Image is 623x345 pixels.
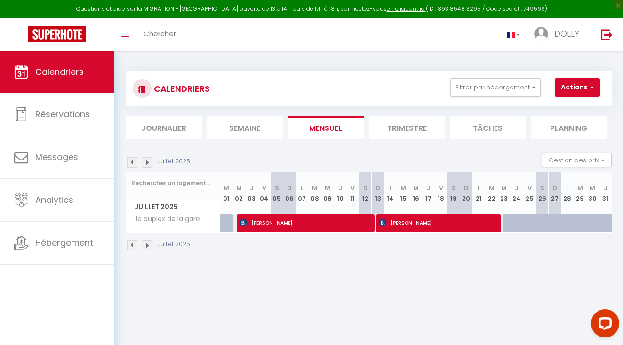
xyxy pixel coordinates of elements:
th: 06 [283,172,296,214]
li: Journalier [126,116,202,139]
abbr: M [325,184,330,193]
th: 27 [548,172,561,214]
th: 29 [574,172,586,214]
p: Juillet 2025 [158,157,190,166]
th: 25 [523,172,536,214]
span: [PERSON_NAME] [240,214,371,232]
th: 12 [359,172,372,214]
th: 18 [435,172,447,214]
th: 08 [308,172,321,214]
abbr: V [262,184,266,193]
abbr: L [389,184,392,193]
th: 07 [296,172,309,214]
abbr: M [224,184,229,193]
abbr: M [577,184,583,193]
abbr: J [604,184,607,193]
a: en cliquant ici [387,5,426,13]
span: Réservations [35,108,90,120]
span: DOLLY [554,28,579,40]
span: le duplex de la gare [128,214,202,225]
abbr: D [552,184,557,193]
span: Hébergement [35,237,93,249]
abbr: M [413,184,419,193]
button: Filtrer par hébergement [450,78,541,97]
abbr: M [590,184,595,193]
abbr: J [250,184,254,193]
li: Trimestre [369,116,445,139]
button: Actions [555,78,600,97]
a: ... DOLLY [527,18,591,51]
abbr: J [426,184,430,193]
th: 21 [472,172,485,214]
abbr: L [301,184,304,193]
li: Semaine [207,116,283,139]
th: 10 [334,172,346,214]
abbr: M [501,184,507,193]
th: 30 [586,172,599,214]
img: logout [601,29,613,40]
abbr: V [351,184,355,193]
abbr: L [566,184,569,193]
th: 23 [498,172,511,214]
th: 02 [232,172,245,214]
abbr: V [439,184,443,193]
abbr: D [375,184,380,193]
abbr: S [275,184,279,193]
th: 14 [384,172,397,214]
span: [PERSON_NAME] [379,214,497,232]
abbr: M [400,184,406,193]
abbr: M [236,184,242,193]
h3: CALENDRIERS [152,78,210,99]
abbr: S [452,184,456,193]
li: Planning [531,116,607,139]
abbr: M [312,184,318,193]
a: Chercher [136,18,183,51]
th: 16 [409,172,422,214]
abbr: V [527,184,532,193]
th: 03 [245,172,258,214]
iframe: LiveChat chat widget [583,305,623,345]
span: Analytics [35,194,73,206]
img: Super Booking [28,26,86,42]
abbr: M [489,184,495,193]
abbr: D [464,184,469,193]
th: 13 [372,172,384,214]
th: 05 [271,172,283,214]
abbr: L [478,184,480,193]
input: Rechercher un logement... [131,175,215,192]
span: Calendriers [35,66,84,78]
span: Messages [35,151,78,163]
abbr: D [287,184,292,193]
button: Gestion des prix [542,153,612,167]
th: 20 [460,172,473,214]
th: 04 [258,172,271,214]
th: 22 [485,172,498,214]
abbr: J [515,184,519,193]
span: Chercher [144,29,176,39]
abbr: S [363,184,367,193]
th: 24 [511,172,523,214]
th: 26 [536,172,549,214]
th: 01 [220,172,233,214]
th: 15 [397,172,409,214]
th: 09 [321,172,334,214]
abbr: J [338,184,342,193]
abbr: S [540,184,544,193]
th: 11 [346,172,359,214]
img: ... [534,27,548,41]
span: Juillet 2025 [126,200,220,214]
th: 31 [599,172,612,214]
th: 19 [447,172,460,214]
th: 28 [561,172,574,214]
li: Tâches [450,116,526,139]
th: 17 [422,172,435,214]
li: Mensuel [288,116,364,139]
p: Juillet 2025 [158,240,190,249]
